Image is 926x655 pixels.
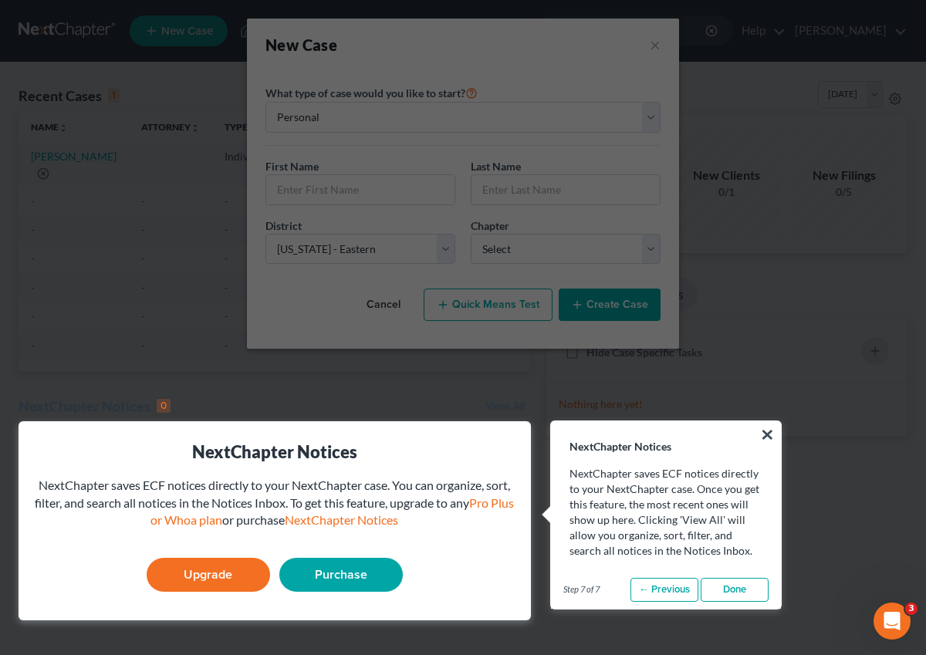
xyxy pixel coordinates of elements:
span: 3 [905,603,918,615]
iframe: Intercom live chat [874,603,911,640]
a: NextChapter Notices [285,512,398,527]
a: Done [701,578,769,603]
a: Upgrade [147,558,270,592]
a: Purchase [279,558,403,592]
div: NextChapter Notices [31,440,519,464]
div: 0 [157,399,171,413]
span: Step 7 of 7 [563,583,600,596]
div: NextChapter Notices [19,397,171,415]
a: ← Previous [630,578,698,603]
p: NextChapter saves ECF notices directly to your NextChapter case. Once you get this feature, the m... [569,466,762,559]
button: × [760,422,775,447]
div: NextChapter saves ECF notices directly to your NextChapter case. You can organize, sort, filter, ... [31,477,519,530]
h3: NextChapter Notices [551,421,781,454]
a: View All [486,401,525,412]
